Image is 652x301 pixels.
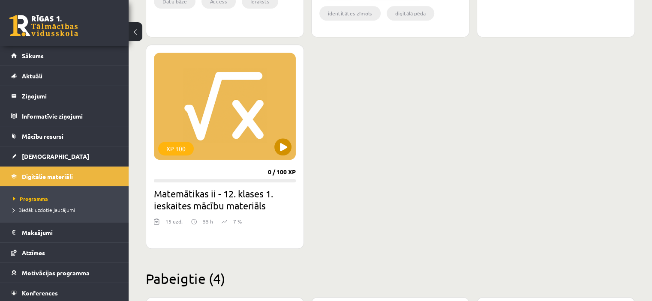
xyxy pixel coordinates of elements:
[13,206,120,214] a: Biežāk uzdotie jautājumi
[22,223,118,242] legend: Maksājumi
[158,142,194,155] div: XP 100
[11,46,118,66] a: Sākums
[9,15,78,36] a: Rīgas 1. Tālmācības vidusskola
[319,6,381,21] li: identitātes zīmols
[22,289,58,297] span: Konferences
[146,270,635,287] h2: Pabeigtie (4)
[22,72,42,80] span: Aktuāli
[165,218,183,230] div: 15 uzd.
[22,86,118,106] legend: Ziņojumi
[22,132,63,140] span: Mācību resursi
[13,206,75,213] span: Biežāk uzdotie jautājumi
[13,195,48,202] span: Programma
[11,66,118,86] a: Aktuāli
[11,223,118,242] a: Maksājumi
[22,173,73,180] span: Digitālie materiāli
[22,269,90,277] span: Motivācijas programma
[11,167,118,186] a: Digitālie materiāli
[13,195,120,203] a: Programma
[22,106,118,126] legend: Informatīvie ziņojumi
[233,218,242,225] p: 7 %
[11,243,118,262] a: Atzīmes
[11,146,118,166] a: [DEMOGRAPHIC_DATA]
[22,52,44,60] span: Sākums
[203,218,213,225] p: 55 h
[22,249,45,256] span: Atzīmes
[11,263,118,283] a: Motivācijas programma
[11,126,118,146] a: Mācību resursi
[11,106,118,126] a: Informatīvie ziņojumi
[387,6,434,21] li: digitālā pēda
[22,152,89,160] span: [DEMOGRAPHIC_DATA]
[11,86,118,106] a: Ziņojumi
[154,188,296,212] h2: Matemātikas ii - 12. klases 1. ieskaites mācību materiāls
